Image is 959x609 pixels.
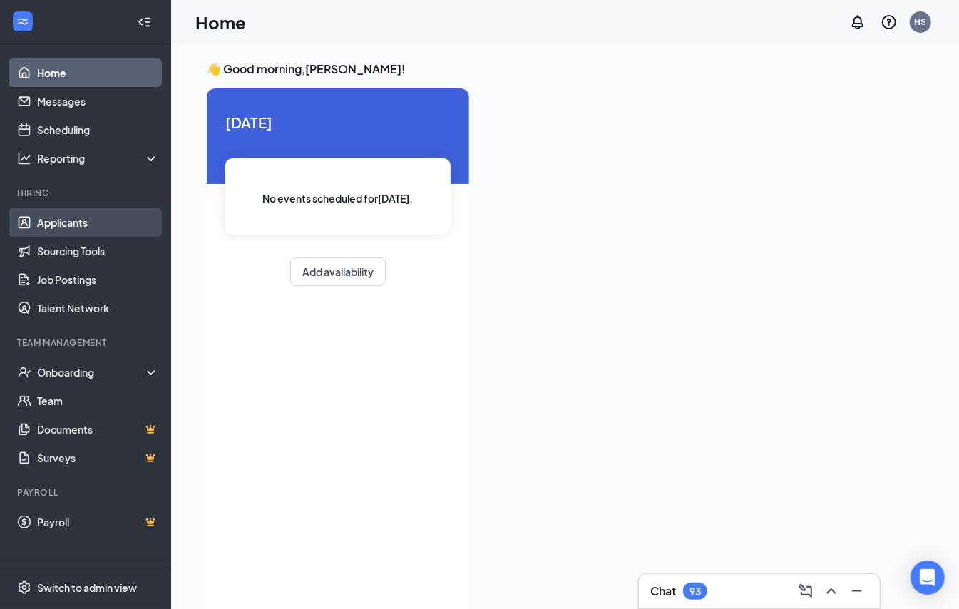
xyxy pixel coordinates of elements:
[17,151,31,165] svg: Analysis
[37,208,159,237] a: Applicants
[17,486,156,498] div: Payroll
[37,151,160,165] div: Reporting
[37,294,159,322] a: Talent Network
[17,580,31,595] svg: Settings
[37,87,159,116] a: Messages
[16,14,30,29] svg: WorkstreamLogo
[225,111,451,133] span: [DATE]
[846,580,868,603] button: Minimize
[794,580,817,603] button: ComposeMessage
[17,187,156,199] div: Hiring
[797,583,814,600] svg: ComposeMessage
[823,583,840,600] svg: ChevronUp
[915,16,927,28] div: HS
[37,415,159,444] a: DocumentsCrown
[37,580,137,595] div: Switch to admin view
[37,237,159,265] a: Sourcing Tools
[37,116,159,144] a: Scheduling
[689,585,701,598] div: 93
[138,15,152,29] svg: Collapse
[848,583,866,600] svg: Minimize
[849,14,866,31] svg: Notifications
[263,190,414,206] span: No events scheduled for [DATE] .
[207,61,923,77] h3: 👋 Good morning, [PERSON_NAME] !
[37,365,147,379] div: Onboarding
[195,10,246,34] h1: Home
[820,580,843,603] button: ChevronUp
[37,387,159,415] a: Team
[37,508,159,536] a: PayrollCrown
[17,365,31,379] svg: UserCheck
[37,265,159,294] a: Job Postings
[37,58,159,87] a: Home
[290,257,386,286] button: Add availability
[17,337,156,349] div: Team Management
[911,561,945,595] div: Open Intercom Messenger
[37,444,159,472] a: SurveysCrown
[650,583,676,599] h3: Chat
[881,14,898,31] svg: QuestionInfo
